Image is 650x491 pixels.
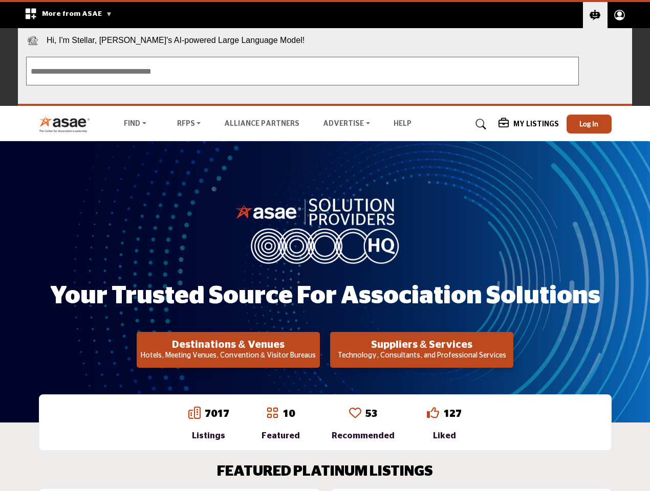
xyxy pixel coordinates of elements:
[330,332,513,368] button: Suppliers & Services Technology, Consultants, and Professional Services
[579,119,598,128] span: Log In
[283,409,295,419] a: 10
[443,409,462,419] a: 127
[365,409,378,419] a: 53
[170,117,208,131] a: RFPs
[266,407,278,421] a: Go to Featured
[42,36,305,44] span: Hi, I'm Stellar, [PERSON_NAME]'s AI-powered Large Language Model!
[217,463,433,481] h2: FEATURED PLATINUM LISTINGS
[427,430,462,442] div: Liked
[235,196,415,263] img: image
[140,351,317,361] p: Hotels, Meeting Venues, Convention & Visitor Bureaus
[140,339,317,351] h2: Destinations & Venues
[349,407,361,421] a: Go to Recommended
[50,280,600,312] h1: Your Trusted Source for Association Solutions
[513,120,559,129] h5: My Listings
[262,430,300,442] div: Featured
[18,2,119,28] div: More from ASAE
[427,407,439,419] i: Go to Liked
[42,10,112,17] span: More from ASAE
[224,120,299,127] a: Alliance Partners
[188,430,229,442] div: Listings
[39,116,96,132] img: Site Logo
[332,430,395,442] div: Recommended
[567,115,612,133] button: Log In
[499,118,559,130] div: My Listings
[205,409,229,419] a: 7017
[26,32,42,49] img: Stellar LLM chatbot icon
[117,117,154,131] a: Find
[394,120,411,127] a: Help
[137,332,320,368] button: Destinations & Venues Hotels, Meeting Venues, Convention & Visitor Bureaus
[333,351,510,361] p: Technology, Consultants, and Professional Services
[466,116,493,132] a: Search
[316,117,377,131] a: Advertise
[333,339,510,351] h2: Suppliers & Services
